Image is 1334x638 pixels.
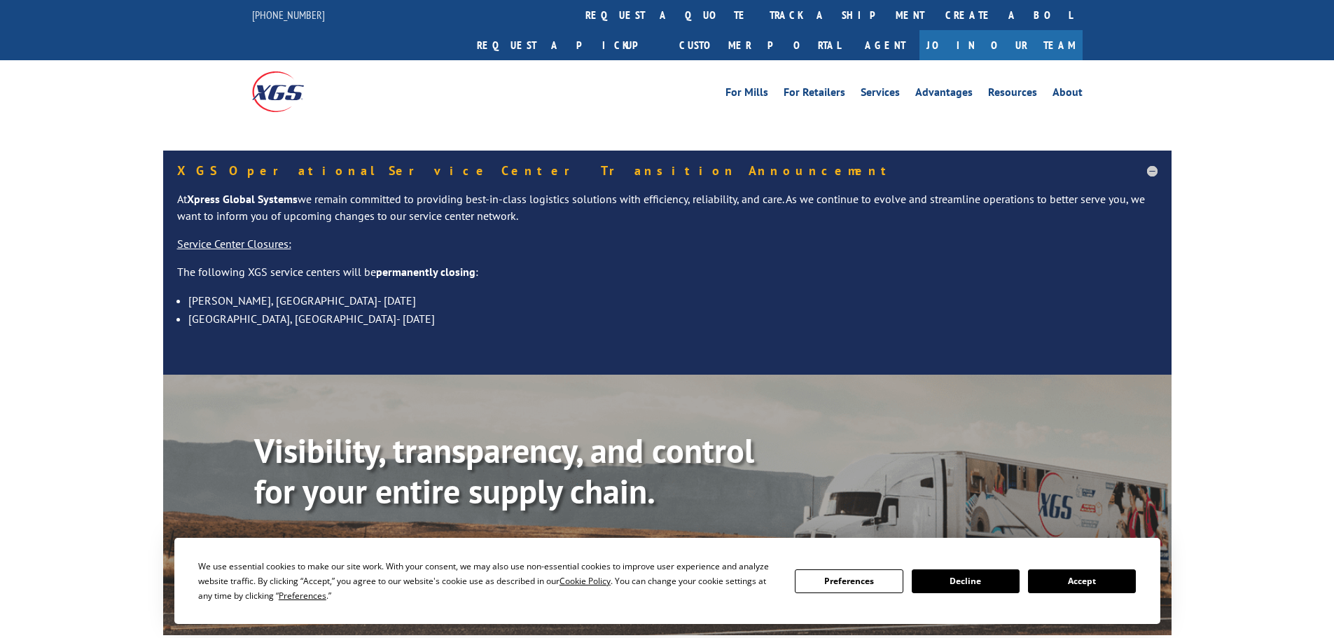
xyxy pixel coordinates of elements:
[915,87,973,102] a: Advantages
[919,30,1083,60] a: Join Our Team
[784,87,845,102] a: For Retailers
[725,87,768,102] a: For Mills
[1028,569,1136,593] button: Accept
[198,559,778,603] div: We use essential cookies to make our site work. With your consent, we may also use non-essential ...
[912,569,1020,593] button: Decline
[188,310,1158,328] li: [GEOGRAPHIC_DATA], [GEOGRAPHIC_DATA]- [DATE]
[177,264,1158,292] p: The following XGS service centers will be :
[177,165,1158,177] h5: XGS Operational Service Center Transition Announcement
[560,575,611,587] span: Cookie Policy
[851,30,919,60] a: Agent
[1052,87,1083,102] a: About
[177,237,291,251] u: Service Center Closures:
[177,191,1158,236] p: At we remain committed to providing best-in-class logistics solutions with efficiency, reliabilit...
[376,265,475,279] strong: permanently closing
[795,569,903,593] button: Preferences
[669,30,851,60] a: Customer Portal
[988,87,1037,102] a: Resources
[466,30,669,60] a: Request a pickup
[187,192,298,206] strong: Xpress Global Systems
[861,87,900,102] a: Services
[188,291,1158,310] li: [PERSON_NAME], [GEOGRAPHIC_DATA]- [DATE]
[279,590,326,602] span: Preferences
[252,8,325,22] a: [PHONE_NUMBER]
[174,538,1160,624] div: Cookie Consent Prompt
[254,429,754,513] b: Visibility, transparency, and control for your entire supply chain.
